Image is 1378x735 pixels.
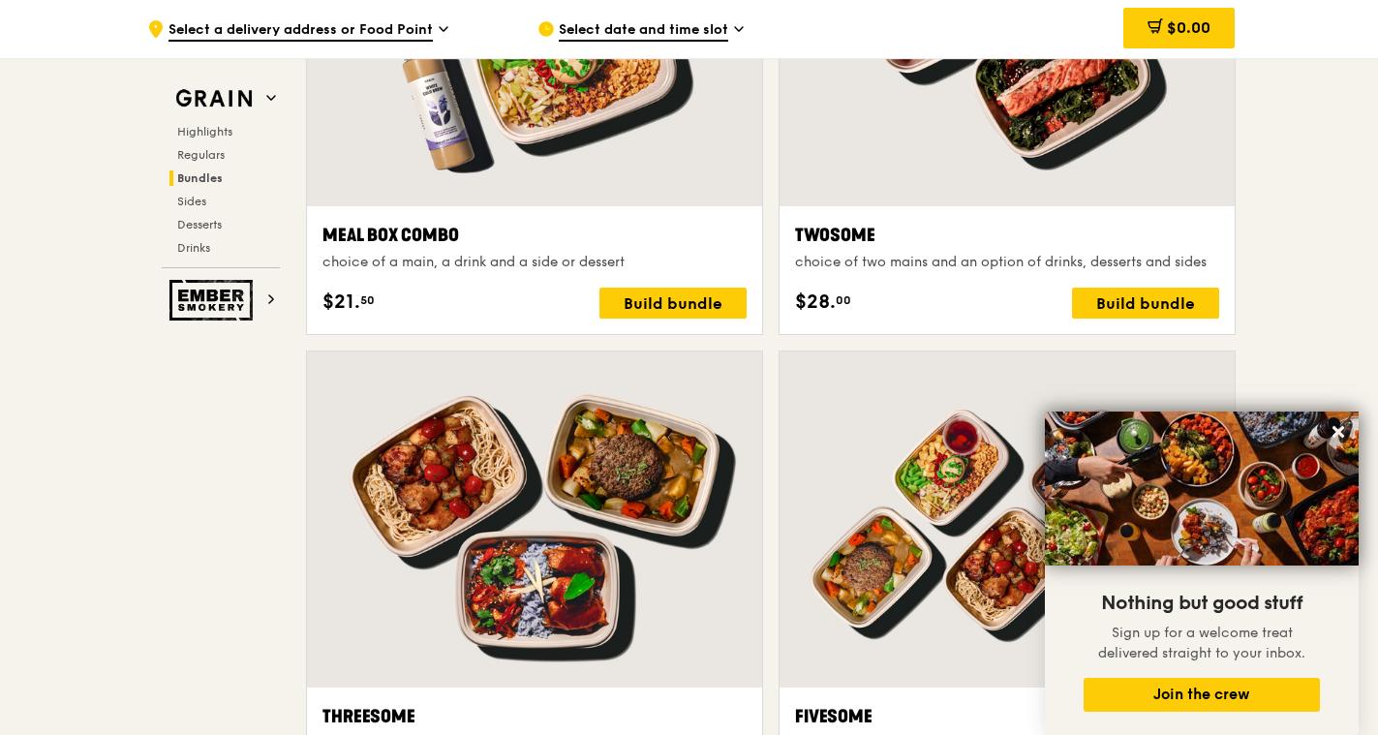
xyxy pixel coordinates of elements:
span: 50 [360,292,375,308]
span: Select a delivery address or Food Point [168,20,433,42]
span: Nothing but good stuff [1101,592,1302,615]
div: Twosome [795,222,1219,249]
img: DSC07876-Edit02-Large.jpeg [1045,412,1359,566]
span: Sides [177,195,206,208]
span: Bundles [177,171,223,185]
span: Select date and time slot [559,20,728,42]
div: Build bundle [599,288,747,319]
span: $28. [795,288,836,317]
span: $21. [322,288,360,317]
span: Highlights [177,125,232,138]
div: Build bundle [1072,288,1219,319]
button: Join the crew [1084,678,1320,712]
span: Desserts [177,218,222,231]
img: Ember Smokery web logo [169,280,259,321]
div: choice of a main, a drink and a side or dessert [322,253,747,272]
button: Close [1323,416,1354,447]
span: Drinks [177,241,210,255]
div: Meal Box Combo [322,222,747,249]
span: 00 [836,292,851,308]
img: Grain web logo [169,81,259,116]
span: $0.00 [1167,18,1210,37]
span: Regulars [177,148,225,162]
span: Sign up for a welcome treat delivered straight to your inbox. [1098,625,1305,661]
div: Fivesome [795,703,1219,730]
div: choice of two mains and an option of drinks, desserts and sides [795,253,1219,272]
div: Threesome [322,703,747,730]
